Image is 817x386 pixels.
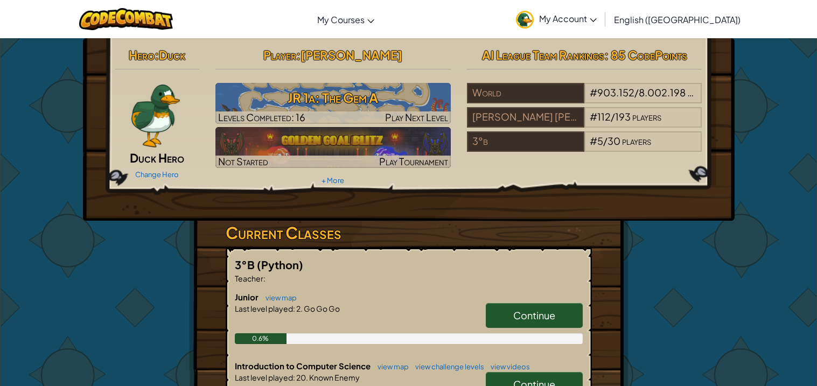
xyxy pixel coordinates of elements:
div: 0.6% [235,333,287,344]
img: duck_paper_doll.png [129,83,181,148]
span: : [263,273,266,283]
a: My Account [511,2,602,36]
span: 903.152 [597,86,634,99]
span: 112 [597,110,611,123]
span: players [622,135,651,147]
a: My Courses [312,5,380,34]
span: Introduction to Computer Science [235,361,372,371]
span: Continue [513,309,555,321]
a: World#903.152/8.002.198players [467,93,702,106]
span: 30 [607,135,620,147]
a: [PERSON_NAME] [PERSON_NAME]#112/193players [467,117,702,130]
span: Junior [235,292,260,302]
img: Golden Goal [215,127,451,168]
span: Known Enemy [308,373,360,382]
span: Not Started [218,155,268,167]
span: Play Next Level [385,111,448,123]
span: : [296,47,301,62]
h3: Current Classes [226,221,592,245]
span: # [590,86,597,99]
span: / [603,135,607,147]
span: Last level played [235,373,293,382]
span: Teacher [235,273,263,283]
span: 2. [295,304,303,313]
span: Hero [129,47,155,62]
span: # [590,110,597,123]
span: : 85 CodePoints [604,47,687,62]
a: + More [322,176,344,185]
span: : [293,373,295,382]
a: Change Hero [135,170,179,179]
div: [PERSON_NAME] [PERSON_NAME] [467,107,584,128]
span: 20. [295,373,308,382]
span: Player [263,47,296,62]
span: # [590,135,597,147]
a: view videos [485,362,530,371]
span: 3°B [235,258,257,271]
div: 3°b [467,131,584,152]
span: (Python) [257,258,303,271]
a: Not StartedPlay Tournament [215,127,451,168]
span: 193 [615,110,631,123]
span: / [634,86,639,99]
span: Duck [159,47,185,62]
span: Levels Completed: 16 [218,111,305,123]
h3: JR 1a: The Gem A [215,86,451,110]
a: English ([GEOGRAPHIC_DATA]) [609,5,746,34]
a: view map [372,362,409,371]
span: English ([GEOGRAPHIC_DATA]) [614,14,741,25]
span: Duck Hero [130,150,184,165]
span: Last level played [235,304,293,313]
a: Play Next Level [215,83,451,124]
span: 8.002.198 [639,86,686,99]
span: : [293,304,295,313]
img: avatar [516,11,534,29]
span: Play Tournament [379,155,448,167]
span: / [611,110,615,123]
span: [PERSON_NAME] [301,47,402,62]
span: players [632,110,661,123]
div: World [467,83,584,103]
a: 3°b#5/30players [467,142,702,154]
span: 5 [597,135,603,147]
span: AI League Team Rankings [482,47,604,62]
a: view map [260,293,297,302]
img: JR 1a: The Gem A [215,83,451,124]
span: My Courses [317,14,365,25]
a: view challenge levels [410,362,484,371]
span: : [155,47,159,62]
span: Go Go Go [303,304,340,313]
span: My Account [539,13,597,24]
img: CodeCombat logo [79,8,173,30]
